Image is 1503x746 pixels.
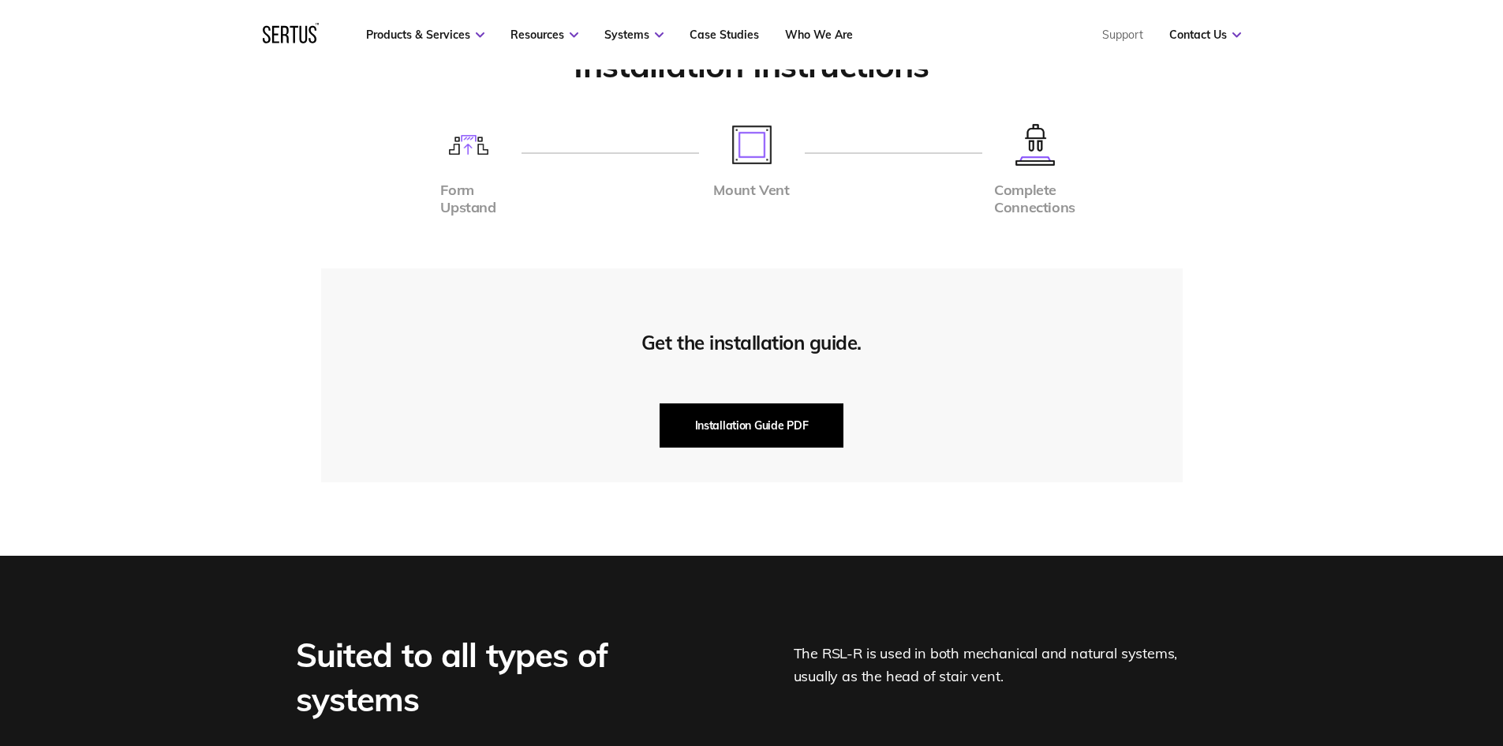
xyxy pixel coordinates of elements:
a: Products & Services [366,28,484,42]
div: Get the installation guide. [641,331,862,354]
button: Installation Guide PDF [660,403,844,448]
div: The RSL-R is used in both mechanical and natural systems, usually as the head of stair vent. [794,633,1208,722]
iframe: Chat Widget [1219,563,1503,746]
a: Case Studies [690,28,759,42]
div: Complete Connections [994,182,1075,217]
div: Mount Vent [713,182,789,200]
div: Suited to all types of systems [296,633,722,722]
div: Form Upstand [440,182,495,217]
a: Contact Us [1169,28,1241,42]
a: Support [1102,28,1143,42]
a: Who We Are [785,28,853,42]
a: Resources [510,28,578,42]
a: Systems [604,28,664,42]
